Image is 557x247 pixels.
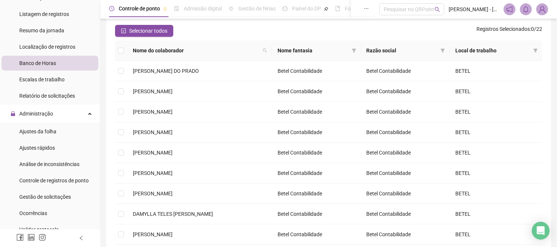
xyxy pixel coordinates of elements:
span: pushpin [163,7,167,11]
td: Betel Contabilidade [272,61,360,81]
span: Ajustes da folha [19,129,56,134]
span: DAMYLLA TELES [PERSON_NAME] [133,211,213,217]
span: Painel do DP [292,6,321,12]
td: BETEL [449,204,542,224]
span: Registros Selecionados [476,26,530,32]
span: : 0 / 22 [476,25,542,37]
span: facebook [16,234,24,241]
span: [PERSON_NAME] [133,109,173,115]
span: filter [350,45,358,56]
td: Betel Contabilidade [361,81,449,102]
td: Betel Contabilidade [361,61,449,81]
span: [PERSON_NAME] [133,170,173,176]
td: Betel Contabilidade [272,143,360,163]
span: Resumo da jornada [19,27,64,33]
td: Betel Contabilidade [272,102,360,122]
span: book [335,6,340,11]
span: Nome do colaborador [133,46,260,55]
span: lock [10,111,16,116]
td: Betel Contabilidade [272,204,360,224]
span: Ajustes rápidos [19,145,55,151]
span: Ocorrências [19,210,47,216]
span: [PERSON_NAME] [133,150,173,156]
td: BETEL [449,61,542,81]
span: Banco de Horas [19,60,56,66]
span: bell [522,6,529,13]
span: [PERSON_NAME] [133,88,173,94]
td: Betel Contabilidade [361,143,449,163]
td: Betel Contabilidade [272,224,360,245]
span: dashboard [282,6,288,11]
span: linkedin [27,234,35,241]
span: [PERSON_NAME] DO PRADO [133,68,199,74]
span: Selecionar todos [129,27,167,35]
div: Open Intercom Messenger [532,222,550,240]
span: filter [533,48,538,53]
td: BETEL [449,81,542,102]
span: Administração [19,111,53,117]
span: [PERSON_NAME] [133,231,173,237]
span: Listagem de registros [19,11,69,17]
span: left [79,235,84,241]
td: Betel Contabilidade [272,183,360,204]
span: Razão social [367,46,438,55]
span: filter [532,45,539,56]
span: Nome fantasia [278,46,348,55]
td: Betel Contabilidade [361,183,449,204]
span: Folha de pagamento [345,6,392,12]
td: Betel Contabilidade [272,81,360,102]
td: BETEL [449,163,542,183]
span: filter [352,48,356,53]
img: 92484 [537,4,548,15]
span: filter [439,45,446,56]
span: Análise de inconsistências [19,161,79,167]
span: instagram [39,234,46,241]
span: [PERSON_NAME] [133,129,173,135]
span: check-square [121,28,126,33]
td: Betel Contabilidade [361,163,449,183]
span: filter [440,48,445,53]
td: BETEL [449,143,542,163]
span: Admissão digital [184,6,222,12]
td: Betel Contabilidade [361,122,449,143]
td: Betel Contabilidade [361,224,449,245]
span: search [263,48,267,53]
button: Selecionar todos [115,25,173,37]
span: notification [506,6,513,13]
td: Betel Contabilidade [272,122,360,143]
span: Controle de registros de ponto [19,178,89,183]
td: Betel Contabilidade [361,204,449,224]
span: Gestão de solicitações [19,194,71,200]
td: BETEL [449,183,542,204]
span: pushpin [324,7,328,11]
span: ellipsis [364,6,369,11]
span: Local de trabalho [455,46,530,55]
td: Betel Contabilidade [272,163,360,183]
span: Relatório de solicitações [19,93,75,99]
span: search [435,7,440,12]
span: sun [229,6,234,11]
span: file-done [174,6,179,11]
span: [PERSON_NAME] - [PERSON_NAME] [449,5,499,13]
span: Controle de ponto [119,6,160,12]
span: Gestão de férias [238,6,276,12]
span: clock-circle [109,6,114,11]
span: search [261,45,269,56]
td: BETEL [449,102,542,122]
span: [PERSON_NAME] [133,191,173,196]
td: BETEL [449,122,542,143]
td: BETEL [449,224,542,245]
span: Validar protocolo [19,227,59,233]
td: Betel Contabilidade [361,102,449,122]
span: Localização de registros [19,44,75,50]
span: Escalas de trabalho [19,77,65,82]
